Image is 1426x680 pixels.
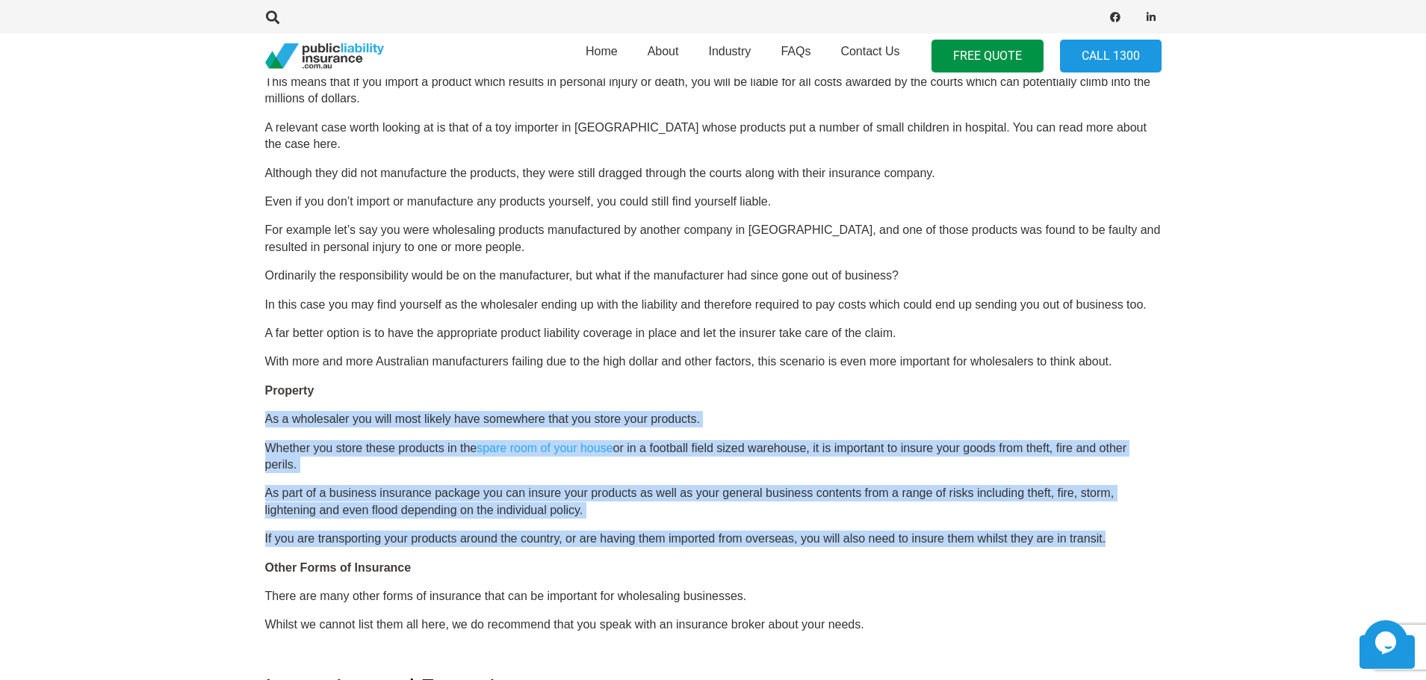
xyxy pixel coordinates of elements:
[1141,7,1162,28] a: LinkedIn
[265,616,1162,633] p: Whilst we cannot list them all here, we do recommend that you speak with an insurance broker abou...
[1363,620,1411,665] iframe: chat widget
[265,485,1162,519] p: As part of a business insurance package you can insure your products as well as your general busi...
[708,45,751,58] span: Industry
[693,29,766,83] a: Industry
[265,353,1162,370] p: With more and more Australian manufacturers failing due to the high dollar and other factors, thi...
[265,222,1162,256] p: For example let’s say you were wholesaling products manufactured by another company in [GEOGRAPHI...
[586,45,618,58] span: Home
[766,29,825,83] a: FAQs
[1060,40,1162,73] a: Call 1300
[265,440,1162,474] p: Whether you store these products in the or in a football field sized warehouse, it is important t...
[1360,635,1415,669] a: Back to top
[1105,7,1126,28] a: Facebook
[825,29,914,83] a: Contact Us
[265,531,1162,547] p: If you are transporting your products around the country, or are having them imported from overse...
[265,561,412,574] strong: Other Forms of Insurance
[265,268,1162,284] p: Ordinarily the responsibility would be on the manufacturer, but what if the manufacturer had sinc...
[931,40,1044,73] a: FREE QUOTE
[265,120,1162,153] p: A relevant case worth looking at is that of a toy importer in [GEOGRAPHIC_DATA] whose products pu...
[265,43,384,69] a: pli_logotransparent
[781,45,810,58] span: FAQs
[258,10,288,24] a: Search
[265,297,1162,313] p: In this case you may find yourself as the wholesaler ending up with the liability and therefore r...
[477,442,613,454] a: spare room of your house
[840,45,899,58] span: Contact Us
[265,194,1162,210] p: Even if you don’t import or manufacture any products yourself, you could still find yourself liable.
[265,165,1162,182] p: Although they did not manufacture the products, they were still dragged through the courts along ...
[265,384,314,397] strong: Property
[265,411,1162,427] p: As a wholesaler you will most likely have somewhere that you store your products.
[265,588,1162,605] p: There are many other forms of insurance that can be important for wholesaling businesses.
[571,29,633,83] a: Home
[265,325,1162,341] p: A far better option is to have the appropriate product liability coverage in place and let the in...
[648,45,679,58] span: About
[633,29,694,83] a: About
[265,74,1162,108] p: This means that if you import a product which results in personal injury or death, you will be li...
